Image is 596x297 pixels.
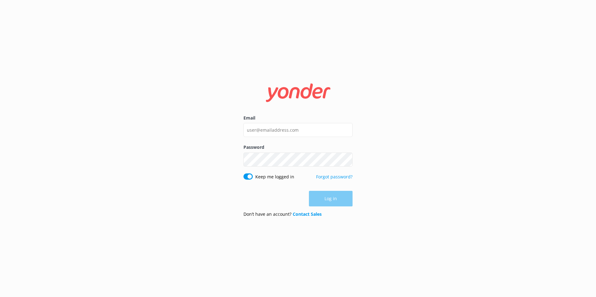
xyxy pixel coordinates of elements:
a: Contact Sales [293,211,322,217]
button: Show password [340,153,353,166]
label: Password [243,144,353,151]
label: Email [243,115,353,121]
a: Forgot password? [316,174,353,180]
label: Keep me logged in [255,173,294,180]
p: Don’t have an account? [243,211,322,218]
input: user@emailaddress.com [243,123,353,137]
